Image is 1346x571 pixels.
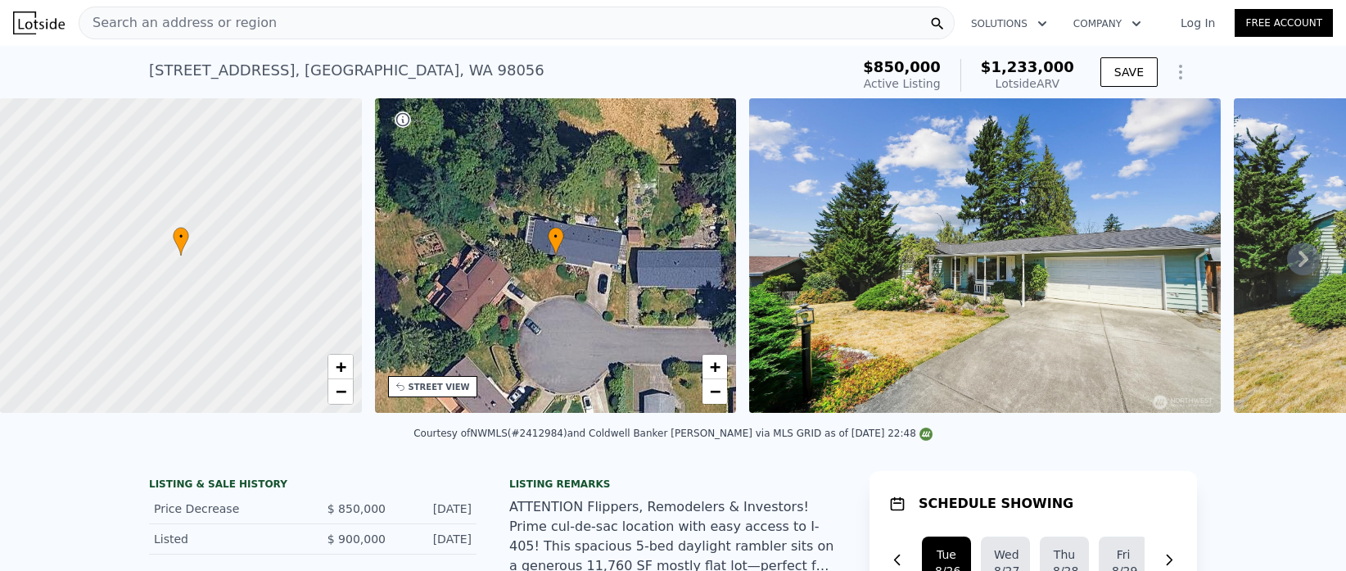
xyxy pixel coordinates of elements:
[13,11,65,34] img: Lotside
[710,381,720,401] span: −
[958,9,1060,39] button: Solutions
[1053,546,1076,563] div: Thu
[1100,57,1158,87] button: SAVE
[335,381,346,401] span: −
[1161,15,1235,31] a: Log In
[1235,9,1333,37] a: Free Account
[1164,56,1197,88] button: Show Options
[1112,546,1135,563] div: Fri
[548,227,564,256] div: •
[173,229,189,244] span: •
[548,229,564,244] span: •
[154,501,300,517] div: Price Decrease
[149,478,477,494] div: LISTING & SALE HISTORY
[864,77,941,90] span: Active Listing
[399,501,472,517] div: [DATE]
[981,58,1074,75] span: $1,233,000
[994,546,1017,563] div: Wed
[1060,9,1154,39] button: Company
[327,502,386,515] span: $ 850,000
[702,379,727,404] a: Zoom out
[409,381,470,393] div: STREET VIEW
[702,355,727,379] a: Zoom in
[328,379,353,404] a: Zoom out
[173,227,189,256] div: •
[335,356,346,377] span: +
[981,75,1074,92] div: Lotside ARV
[149,59,544,82] div: [STREET_ADDRESS] , [GEOGRAPHIC_DATA] , WA 98056
[935,546,958,563] div: Tue
[328,355,353,379] a: Zoom in
[327,532,386,546] span: $ 900,000
[79,13,277,33] span: Search an address or region
[749,98,1221,413] img: Sale: 167314375 Parcel: 97596629
[399,531,472,547] div: [DATE]
[509,478,837,491] div: Listing remarks
[154,531,300,547] div: Listed
[919,428,933,441] img: NWMLS Logo
[863,58,941,75] span: $850,000
[919,494,1073,514] h1: SCHEDULE SHOWING
[413,428,933,439] div: Courtesy of NWMLS (#2412984) and Coldwell Banker [PERSON_NAME] via MLS GRID as of [DATE] 22:48
[710,356,720,377] span: +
